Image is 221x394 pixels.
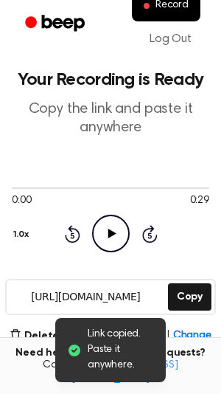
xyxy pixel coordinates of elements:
a: [EMAIL_ADDRESS][DOMAIN_NAME] [71,360,178,384]
span: Contact us [9,359,212,385]
span: Link copied. Paste it anywhere. [88,327,154,373]
a: Beep [15,10,98,38]
h1: Your Recording is Ready [12,71,209,89]
span: 0:29 [190,193,209,209]
span: 0:00 [12,193,31,209]
button: Never Expires|Change [82,328,211,344]
button: 1.0x [12,222,34,247]
a: Log Out [135,21,206,57]
button: Copy [168,283,211,311]
button: Delete [10,328,59,344]
p: Copy the link and paste it anywhere [12,100,209,137]
span: Change [173,328,211,344]
span: | [166,328,170,344]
